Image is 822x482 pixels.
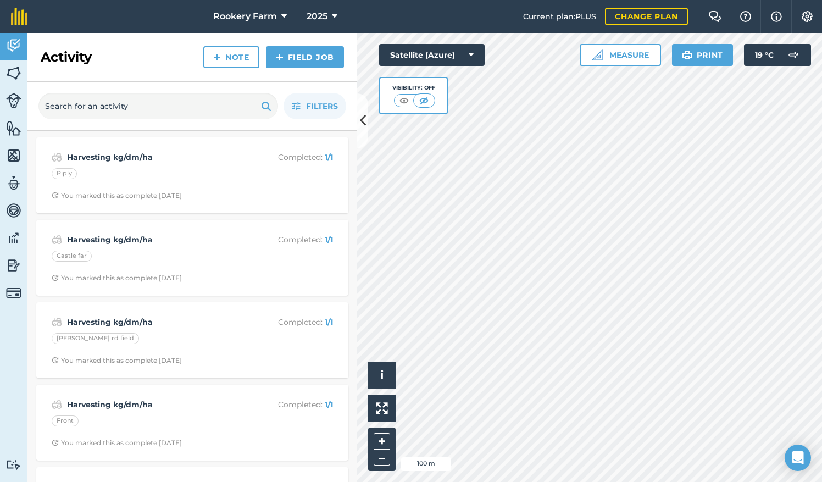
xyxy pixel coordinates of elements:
a: Harvesting kg/dm/haCompleted: 1/1PiplyClock with arrow pointing clockwiseYou marked this as compl... [43,144,342,207]
span: 19 ° C [755,44,774,66]
img: svg+xml;base64,PHN2ZyB4bWxucz0iaHR0cDovL3d3dy53My5vcmcvMjAwMC9zdmciIHdpZHRoPSIxOSIgaGVpZ2h0PSIyNC... [261,99,271,113]
img: svg+xml;base64,PD94bWwgdmVyc2lvbj0iMS4wIiBlbmNvZGluZz0idXRmLTgiPz4KPCEtLSBHZW5lcmF0b3I6IEFkb2JlIE... [6,175,21,191]
img: svg+xml;base64,PD94bWwgdmVyc2lvbj0iMS4wIiBlbmNvZGluZz0idXRmLTgiPz4KPCEtLSBHZW5lcmF0b3I6IEFkb2JlIE... [52,398,62,411]
strong: 1 / 1 [325,235,333,245]
img: Clock with arrow pointing clockwise [52,192,59,199]
img: svg+xml;base64,PHN2ZyB4bWxucz0iaHR0cDovL3d3dy53My5vcmcvMjAwMC9zdmciIHdpZHRoPSIxNyIgaGVpZ2h0PSIxNy... [771,10,782,23]
a: Harvesting kg/dm/haCompleted: 1/1Castle farClock with arrow pointing clockwiseYou marked this as ... [43,226,342,289]
img: A cog icon [801,11,814,22]
img: Clock with arrow pointing clockwise [52,274,59,281]
span: 2025 [307,10,327,23]
img: svg+xml;base64,PD94bWwgdmVyc2lvbj0iMS4wIiBlbmNvZGluZz0idXRmLTgiPz4KPCEtLSBHZW5lcmF0b3I6IEFkb2JlIE... [52,151,62,164]
div: You marked this as complete [DATE] [52,356,182,365]
span: Filters [306,100,338,112]
img: svg+xml;base64,PD94bWwgdmVyc2lvbj0iMS4wIiBlbmNvZGluZz0idXRmLTgiPz4KPCEtLSBHZW5lcmF0b3I6IEFkb2JlIE... [6,230,21,246]
span: Rookery Farm [213,10,277,23]
strong: Harvesting kg/dm/ha [67,234,241,246]
strong: Harvesting kg/dm/ha [67,151,241,163]
div: You marked this as complete [DATE] [52,439,182,447]
div: Castle far [52,251,92,262]
a: Harvesting kg/dm/haCompleted: 1/1[PERSON_NAME] rd fieldClock with arrow pointing clockwiseYou mar... [43,309,342,372]
strong: 1 / 1 [325,400,333,409]
img: A question mark icon [739,11,752,22]
img: svg+xml;base64,PD94bWwgdmVyc2lvbj0iMS4wIiBlbmNvZGluZz0idXRmLTgiPz4KPCEtLSBHZW5lcmF0b3I6IEFkb2JlIE... [6,285,21,301]
img: Clock with arrow pointing clockwise [52,357,59,364]
button: Satellite (Azure) [379,44,485,66]
img: Four arrows, one pointing top left, one top right, one bottom right and the last bottom left [376,402,388,414]
div: Piply [52,168,77,179]
div: [PERSON_NAME] rd field [52,333,139,344]
p: Completed : [246,151,333,163]
img: fieldmargin Logo [11,8,27,25]
div: Visibility: Off [392,84,435,92]
p: Completed : [246,316,333,328]
img: svg+xml;base64,PD94bWwgdmVyc2lvbj0iMS4wIiBlbmNvZGluZz0idXRmLTgiPz4KPCEtLSBHZW5lcmF0b3I6IEFkb2JlIE... [6,257,21,274]
p: Completed : [246,398,333,411]
img: svg+xml;base64,PD94bWwgdmVyc2lvbj0iMS4wIiBlbmNvZGluZz0idXRmLTgiPz4KPCEtLSBHZW5lcmF0b3I6IEFkb2JlIE... [6,459,21,470]
img: svg+xml;base64,PD94bWwgdmVyc2lvbj0iMS4wIiBlbmNvZGluZz0idXRmLTgiPz4KPCEtLSBHZW5lcmF0b3I6IEFkb2JlIE... [782,44,804,66]
div: You marked this as complete [DATE] [52,191,182,200]
a: Note [203,46,259,68]
img: svg+xml;base64,PD94bWwgdmVyc2lvbj0iMS4wIiBlbmNvZGluZz0idXRmLTgiPz4KPCEtLSBHZW5lcmF0b3I6IEFkb2JlIE... [52,233,62,246]
p: Completed : [246,234,333,246]
strong: 1 / 1 [325,152,333,162]
span: i [380,368,384,382]
a: Change plan [605,8,688,25]
button: – [374,450,390,466]
button: Filters [284,93,346,119]
img: Ruler icon [592,49,603,60]
button: + [374,433,390,450]
div: Open Intercom Messenger [785,445,811,471]
img: svg+xml;base64,PHN2ZyB4bWxucz0iaHR0cDovL3d3dy53My5vcmcvMjAwMC9zdmciIHdpZHRoPSI1NiIgaGVpZ2h0PSI2MC... [6,120,21,136]
img: Clock with arrow pointing clockwise [52,439,59,446]
img: svg+xml;base64,PD94bWwgdmVyc2lvbj0iMS4wIiBlbmNvZGluZz0idXRmLTgiPz4KPCEtLSBHZW5lcmF0b3I6IEFkb2JlIE... [6,202,21,219]
div: You marked this as complete [DATE] [52,274,182,282]
img: svg+xml;base64,PHN2ZyB4bWxucz0iaHR0cDovL3d3dy53My5vcmcvMjAwMC9zdmciIHdpZHRoPSIxNCIgaGVpZ2h0PSIyNC... [213,51,221,64]
div: Front [52,415,79,426]
input: Search for an activity [38,93,278,119]
button: Print [672,44,734,66]
strong: Harvesting kg/dm/ha [67,316,241,328]
img: svg+xml;base64,PHN2ZyB4bWxucz0iaHR0cDovL3d3dy53My5vcmcvMjAwMC9zdmciIHdpZHRoPSIxOSIgaGVpZ2h0PSIyNC... [682,48,692,62]
img: svg+xml;base64,PHN2ZyB4bWxucz0iaHR0cDovL3d3dy53My5vcmcvMjAwMC9zdmciIHdpZHRoPSI1NiIgaGVpZ2h0PSI2MC... [6,65,21,81]
button: i [368,362,396,389]
img: Two speech bubbles overlapping with the left bubble in the forefront [708,11,721,22]
img: svg+xml;base64,PHN2ZyB4bWxucz0iaHR0cDovL3d3dy53My5vcmcvMjAwMC9zdmciIHdpZHRoPSIxNCIgaGVpZ2h0PSIyNC... [276,51,284,64]
img: svg+xml;base64,PHN2ZyB4bWxucz0iaHR0cDovL3d3dy53My5vcmcvMjAwMC9zdmciIHdpZHRoPSI1NiIgaGVpZ2h0PSI2MC... [6,147,21,164]
img: svg+xml;base64,PHN2ZyB4bWxucz0iaHR0cDovL3d3dy53My5vcmcvMjAwMC9zdmciIHdpZHRoPSI1MCIgaGVpZ2h0PSI0MC... [397,95,411,106]
strong: 1 / 1 [325,317,333,327]
h2: Activity [41,48,92,66]
a: Harvesting kg/dm/haCompleted: 1/1FrontClock with arrow pointing clockwiseYou marked this as compl... [43,391,342,454]
span: Current plan : PLUS [523,10,596,23]
img: svg+xml;base64,PHN2ZyB4bWxucz0iaHR0cDovL3d3dy53My5vcmcvMjAwMC9zdmciIHdpZHRoPSI1MCIgaGVpZ2h0PSI0MC... [417,95,431,106]
img: svg+xml;base64,PD94bWwgdmVyc2lvbj0iMS4wIiBlbmNvZGluZz0idXRmLTgiPz4KPCEtLSBHZW5lcmF0b3I6IEFkb2JlIE... [6,93,21,108]
img: svg+xml;base64,PD94bWwgdmVyc2lvbj0iMS4wIiBlbmNvZGluZz0idXRmLTgiPz4KPCEtLSBHZW5lcmF0b3I6IEFkb2JlIE... [6,37,21,54]
strong: Harvesting kg/dm/ha [67,398,241,411]
button: Measure [580,44,661,66]
img: svg+xml;base64,PD94bWwgdmVyc2lvbj0iMS4wIiBlbmNvZGluZz0idXRmLTgiPz4KPCEtLSBHZW5lcmF0b3I6IEFkb2JlIE... [52,315,62,329]
button: 19 °C [744,44,811,66]
a: Field Job [266,46,344,68]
